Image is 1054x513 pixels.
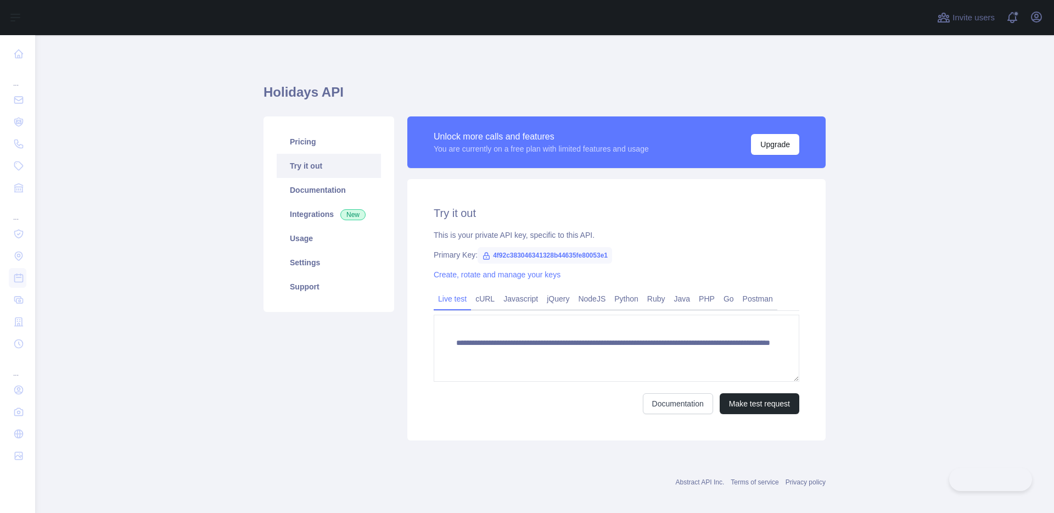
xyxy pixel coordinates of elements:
a: Terms of service [731,478,778,486]
div: Primary Key: [434,249,799,260]
a: Go [719,290,738,308]
a: Abstract API Inc. [676,478,725,486]
a: NodeJS [574,290,610,308]
div: ... [9,66,26,88]
h2: Try it out [434,205,799,221]
div: You are currently on a free plan with limited features and usage [434,143,649,154]
div: ... [9,356,26,378]
a: Postman [738,290,777,308]
div: Unlock more calls and features [434,130,649,143]
a: Documentation [643,393,713,414]
a: Integrations New [277,202,381,226]
span: Invite users [952,12,995,24]
a: jQuery [542,290,574,308]
a: Pricing [277,130,381,154]
span: 4f92c383046341328b44635fe80053e1 [478,247,612,264]
span: New [340,209,366,220]
button: Make test request [720,393,799,414]
a: Ruby [643,290,670,308]
iframe: Toggle Customer Support [949,468,1032,491]
a: Javascript [499,290,542,308]
a: Support [277,275,381,299]
a: Live test [434,290,471,308]
div: ... [9,200,26,222]
a: Documentation [277,178,381,202]
a: PHP [694,290,719,308]
a: Python [610,290,643,308]
a: Java [670,290,695,308]
a: Usage [277,226,381,250]
a: Settings [277,250,381,275]
a: Try it out [277,154,381,178]
a: Create, rotate and manage your keys [434,270,560,279]
a: Privacy policy [786,478,826,486]
a: cURL [471,290,499,308]
h1: Holidays API [263,83,826,110]
div: This is your private API key, specific to this API. [434,230,799,241]
button: Upgrade [751,134,799,155]
button: Invite users [935,9,997,26]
